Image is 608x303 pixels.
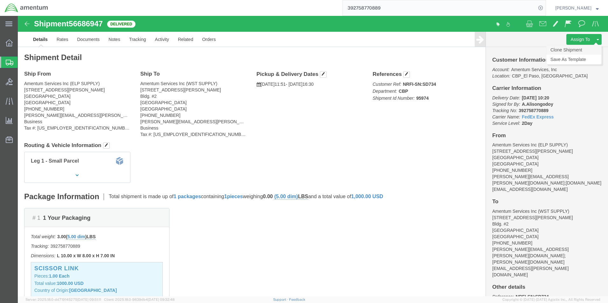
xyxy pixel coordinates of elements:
img: logo [4,3,48,13]
input: Search for shipment number, reference number [343,0,536,16]
span: Server: 2025.18.0-dd719145275 [25,298,101,301]
a: Support [273,298,289,301]
span: [DATE] 09:32:48 [148,298,175,301]
a: Feedback [289,298,305,301]
button: [PERSON_NAME] [555,4,599,12]
span: Copyright © [DATE]-[DATE] Agistix Inc., All Rights Reserved [502,297,600,302]
iframe: FS Legacy Container [18,16,608,296]
span: Client: 2025.18.0-9839db4 [104,298,175,301]
span: [DATE] 09:51:11 [77,298,101,301]
span: James Barragan [555,4,591,11]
